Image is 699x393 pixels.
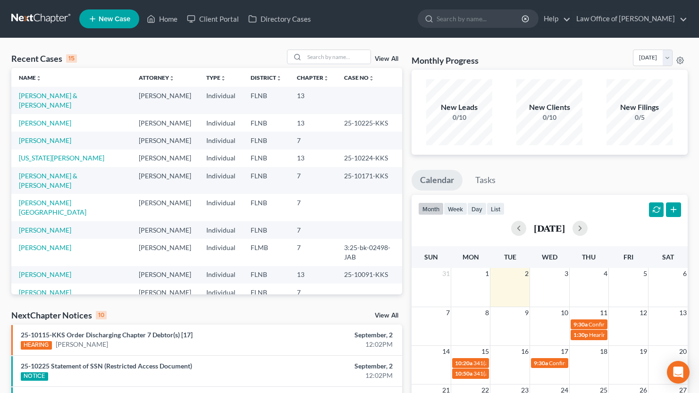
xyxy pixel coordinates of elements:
span: 10:50a [455,370,472,377]
td: 7 [289,167,337,194]
div: Recent Cases [11,53,77,64]
span: 9 [524,307,530,318]
span: 31 [441,268,451,279]
a: 25-10115-KKS Order Discharging Chapter 7 Debtor(s) [17] [21,331,193,339]
td: 13 [289,150,337,167]
a: [PERSON_NAME] [19,270,71,278]
td: 7 [289,132,337,149]
td: [PERSON_NAME] [131,87,199,114]
span: 13 [678,307,688,318]
span: Confirmation hearing for [PERSON_NAME] [549,360,656,367]
div: 0/10 [516,113,582,122]
span: New Case [99,16,130,23]
td: Individual [199,284,243,301]
div: 0/5 [606,113,673,122]
span: 1:30p [573,331,588,338]
div: New Leads [426,102,492,113]
a: [PERSON_NAME] [19,226,71,234]
span: 11 [599,307,608,318]
i: unfold_more [220,75,226,81]
div: NOTICE [21,372,48,381]
td: [PERSON_NAME] [131,239,199,266]
a: Districtunfold_more [251,74,282,81]
div: September, 2 [275,330,392,340]
a: Calendar [412,170,463,191]
div: Open Intercom Messenger [667,361,690,384]
a: [PERSON_NAME] [56,340,108,349]
span: 12 [639,307,648,318]
span: 17 [560,346,569,357]
span: 7 [445,307,451,318]
td: FLNB [243,114,289,132]
i: unfold_more [169,75,175,81]
div: 10 [96,311,107,319]
td: 25-10091-KKS [337,266,402,284]
button: day [467,202,487,215]
a: [PERSON_NAME][GEOGRAPHIC_DATA] [19,199,86,216]
td: FLNB [243,284,289,301]
a: [PERSON_NAME] [19,119,71,127]
td: 25-10224-KKS [337,150,402,167]
div: 12:02PM [275,371,392,380]
a: [PERSON_NAME] & [PERSON_NAME] [19,92,77,109]
a: Law Office of [PERSON_NAME] [572,10,687,27]
td: [PERSON_NAME] [131,132,199,149]
span: 2 [524,268,530,279]
td: Individual [199,221,243,239]
span: 4 [603,268,608,279]
div: 12:02PM [275,340,392,349]
div: New Clients [516,102,582,113]
td: 25-10225-KKS [337,114,402,132]
a: [PERSON_NAME] [19,288,71,296]
div: 15 [66,54,77,63]
td: FLNB [243,221,289,239]
td: FLNB [243,132,289,149]
a: View All [375,312,398,319]
span: 20 [678,346,688,357]
td: [PERSON_NAME] [131,284,199,301]
span: 8 [484,307,490,318]
td: [PERSON_NAME] [131,221,199,239]
span: 14 [441,346,451,357]
span: 18 [599,346,608,357]
h2: [DATE] [534,223,565,233]
span: Sun [424,253,438,261]
button: week [444,202,467,215]
span: 10:20a [455,360,472,367]
i: unfold_more [276,75,282,81]
span: Tue [504,253,516,261]
span: 16 [520,346,530,357]
td: FLNB [243,266,289,284]
a: 25-10225 Statement of SSN (Restricted Access Document) [21,362,192,370]
i: unfold_more [369,75,374,81]
td: [PERSON_NAME] [131,167,199,194]
td: [PERSON_NAME] [131,114,199,132]
div: 0/10 [426,113,492,122]
button: month [418,202,444,215]
span: Confirmation hearing for [PERSON_NAME] [589,321,696,328]
span: 6 [682,268,688,279]
button: list [487,202,505,215]
div: New Filings [606,102,673,113]
h3: Monthly Progress [412,55,479,66]
td: FLNB [243,167,289,194]
td: 13 [289,114,337,132]
span: 341(a) meeting for [PERSON_NAME] [473,360,564,367]
span: 341(a) meeting for [PERSON_NAME] De [PERSON_NAME] [473,370,618,377]
td: 7 [289,284,337,301]
td: 3:25-bk-02498-JAB [337,239,402,266]
input: Search by name... [437,10,523,27]
td: 7 [289,194,337,221]
div: September, 2 [275,361,392,371]
td: Individual [199,114,243,132]
td: Individual [199,132,243,149]
a: Nameunfold_more [19,74,42,81]
td: Individual [199,167,243,194]
td: Individual [199,266,243,284]
i: unfold_more [323,75,329,81]
td: FLNB [243,87,289,114]
a: Tasks [467,170,504,191]
span: Sat [662,253,674,261]
a: Case Nounfold_more [344,74,374,81]
a: Attorneyunfold_more [139,74,175,81]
